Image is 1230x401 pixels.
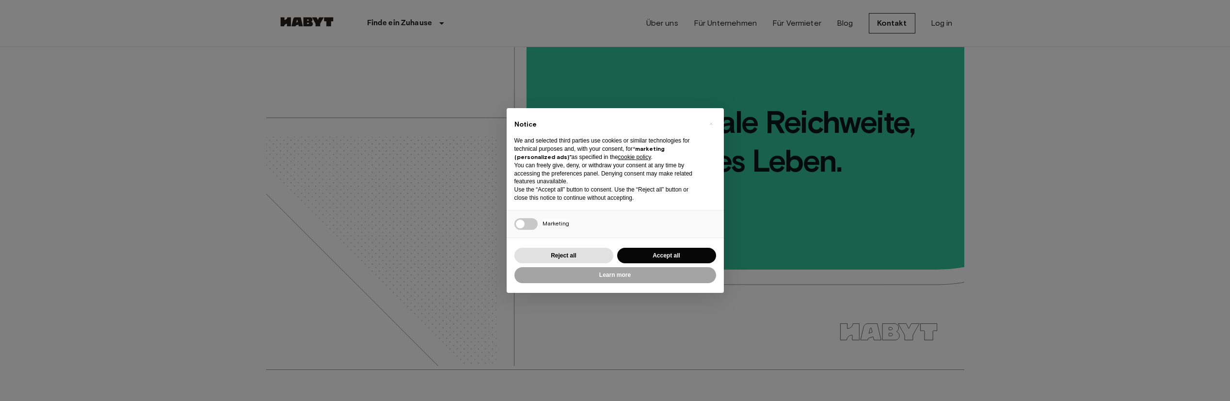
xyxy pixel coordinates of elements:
a: cookie policy [618,154,651,160]
h2: Notice [514,120,701,129]
button: Reject all [514,248,613,264]
strong: “marketing (personalized ads)” [514,145,665,160]
p: Use the “Accept all” button to consent. Use the “Reject all” button or close this notice to conti... [514,186,701,202]
span: × [709,118,713,129]
p: You can freely give, deny, or withdraw your consent at any time by accessing the preferences pane... [514,161,701,186]
button: Close this notice [703,116,719,131]
button: Accept all [617,248,716,264]
span: Marketing [543,220,569,227]
p: We and selected third parties use cookies or similar technologies for technical purposes and, wit... [514,137,701,161]
button: Learn more [514,267,716,283]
